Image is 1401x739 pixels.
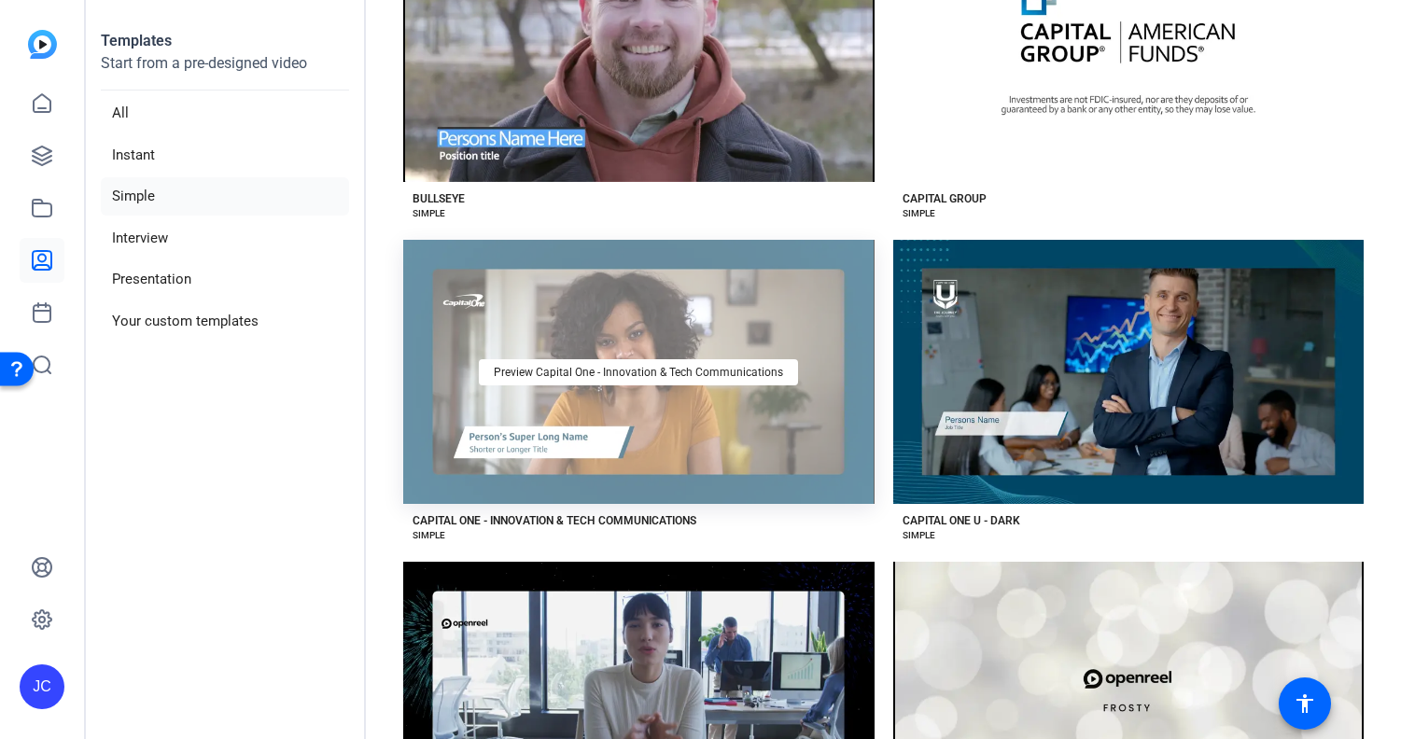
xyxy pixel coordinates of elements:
li: All [101,94,349,132]
div: CAPITAL ONE - INNOVATION & TECH COMMUNICATIONS [413,513,696,528]
li: Simple [101,177,349,216]
mat-icon: accessibility [1294,692,1316,715]
img: blue-gradient.svg [28,30,57,59]
div: SIMPLE [413,528,445,543]
button: Template imagePreview Capital One - Innovation & Tech Communications [403,240,875,505]
li: Interview [101,219,349,258]
div: SIMPLE [903,528,935,543]
div: SIMPLE [903,206,935,221]
li: Instant [101,136,349,174]
p: Start from a pre-designed video [101,52,349,91]
div: CAPITAL GROUP [903,191,987,206]
li: Presentation [101,260,349,299]
span: Preview Capital One - Innovation & Tech Communications [494,367,783,378]
div: SIMPLE [413,206,445,221]
div: CAPITAL ONE U - DARK [903,513,1020,528]
li: Your custom templates [101,302,349,341]
div: JC [20,664,64,709]
strong: Templates [101,32,172,49]
button: Template image [893,240,1365,505]
div: BULLSEYE [413,191,465,206]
